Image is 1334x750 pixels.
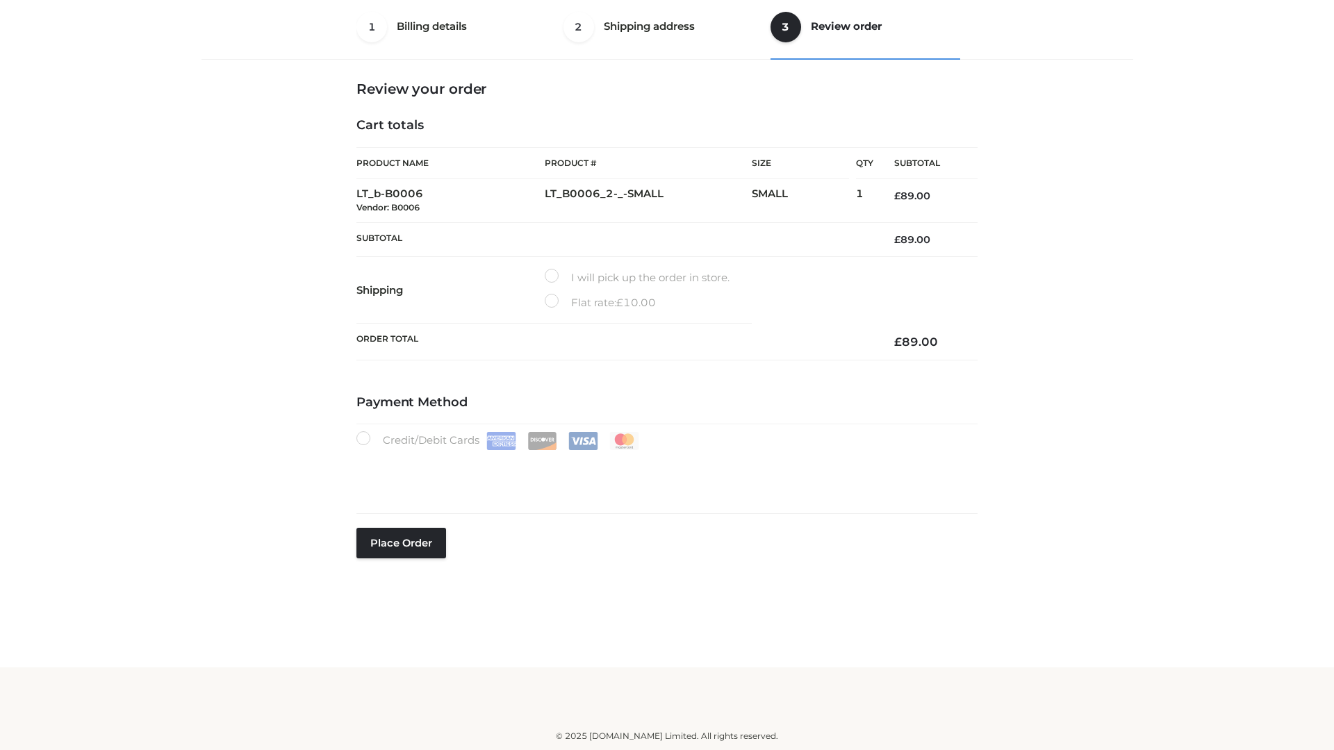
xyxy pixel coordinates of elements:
bdi: 89.00 [894,335,938,349]
td: LT_B0006_2-_-SMALL [545,179,752,223]
span: £ [616,296,623,309]
img: Mastercard [609,432,639,450]
div: © 2025 [DOMAIN_NAME] Limited. All rights reserved. [206,729,1128,743]
td: LT_b-B0006 [356,179,545,223]
bdi: 89.00 [894,233,930,246]
label: Flat rate: [545,294,656,312]
h3: Review your order [356,81,978,97]
th: Subtotal [356,222,873,256]
h4: Cart totals [356,118,978,133]
th: Size [752,148,849,179]
h4: Payment Method [356,395,978,410]
th: Product Name [356,147,545,179]
label: Credit/Debit Cards [356,431,641,450]
th: Subtotal [873,148,978,179]
span: £ [894,190,900,202]
span: £ [894,335,902,349]
th: Qty [856,147,873,179]
small: Vendor: B0006 [356,202,420,212]
th: Order Total [356,324,873,360]
th: Product # [545,147,752,179]
td: 1 [856,179,873,223]
button: Place order [356,528,446,558]
iframe: Secure payment input frame [354,447,975,498]
th: Shipping [356,257,545,324]
bdi: 10.00 [616,296,656,309]
bdi: 89.00 [894,190,930,202]
img: Amex [486,432,516,450]
label: I will pick up the order in store. [545,269,730,287]
img: Discover [527,432,557,450]
span: £ [894,233,900,246]
img: Visa [568,432,598,450]
td: SMALL [752,179,856,223]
